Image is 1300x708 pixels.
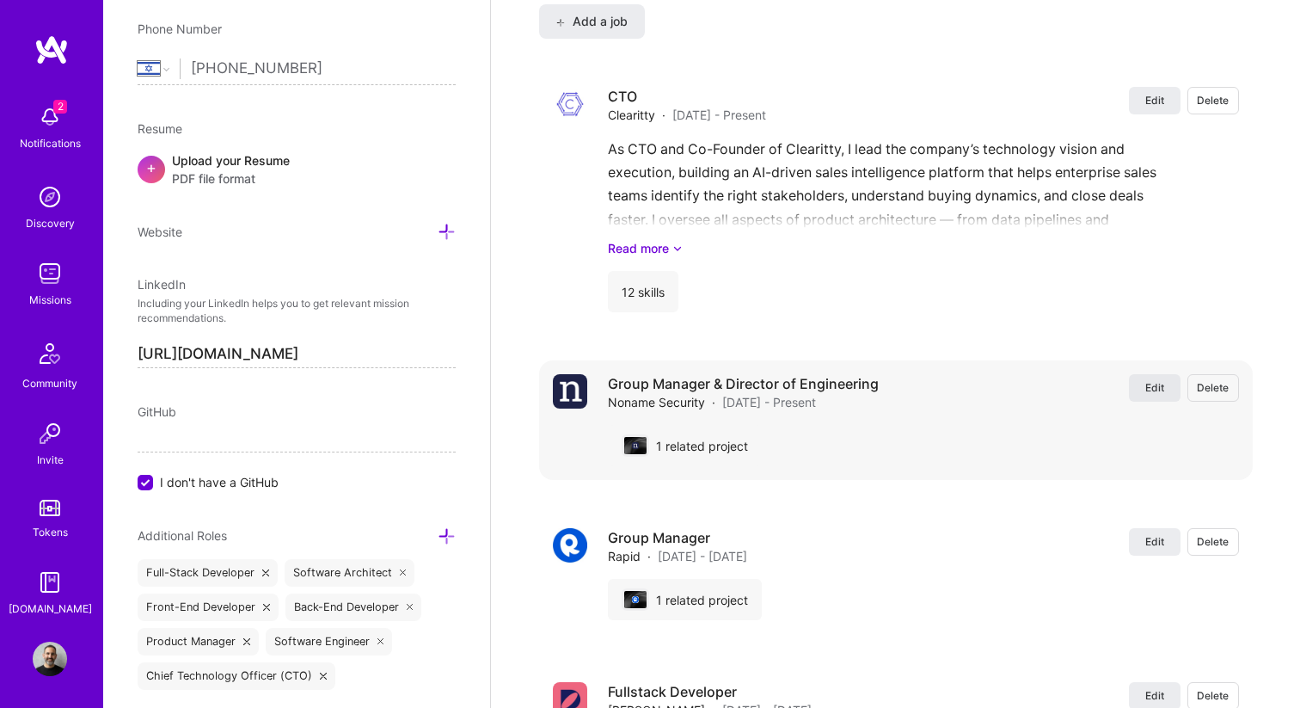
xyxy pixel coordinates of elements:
[266,628,393,656] div: Software Engineer
[33,642,67,676] img: User Avatar
[608,271,678,312] div: 12 skills
[556,13,628,30] span: Add a job
[285,594,422,621] div: Back-End Developer
[33,416,67,451] img: Invite
[138,594,279,621] div: Front-End Developer
[191,44,456,94] input: +1 (000) 000-0000
[33,523,68,541] div: Tokens
[262,569,269,576] i: icon Close
[647,547,651,565] span: ·
[33,565,67,600] img: guide book
[34,34,69,65] img: logo
[624,591,647,608] img: cover
[40,500,60,516] img: tokens
[29,333,71,374] img: Community
[37,451,64,469] div: Invite
[138,404,176,419] span: GitHub
[33,100,67,134] img: bell
[608,425,762,466] div: 1 related project
[608,87,766,106] h4: CTO
[146,158,156,176] span: +
[285,559,415,587] div: Software Architect
[9,600,92,618] div: [DOMAIN_NAME]
[377,638,384,645] i: icon Close
[263,604,270,611] i: icon Close
[672,106,766,124] span: [DATE] - Present
[608,106,655,124] span: Clearitty
[33,180,67,214] img: discovery
[1145,688,1164,703] span: Edit
[138,528,227,543] span: Additional Roles
[672,239,683,257] i: icon ArrowDownSecondaryDark
[553,87,587,121] img: Company logo
[722,393,816,411] span: [DATE] - Present
[20,134,81,152] div: Notifications
[608,682,812,701] h4: Fullstack Developer
[608,393,705,411] span: Noname Security
[556,18,566,28] i: icon PlusBlack
[712,393,715,411] span: ·
[608,239,1239,257] a: Read more
[138,225,182,239] span: Website
[1197,380,1229,395] span: Delete
[553,374,587,409] img: Company logo
[632,596,639,603] img: Company logo
[553,528,587,563] img: Company logo
[1145,93,1164,108] span: Edit
[33,256,67,291] img: teamwork
[138,22,222,36] span: Phone Number
[608,579,762,620] div: 1 related project
[632,442,639,449] img: Company logo
[160,473,279,491] span: I don't have a GitHub
[243,638,250,645] i: icon Close
[658,547,747,565] span: [DATE] - [DATE]
[138,628,259,656] div: Product Manager
[29,291,71,309] div: Missions
[608,547,641,565] span: Rapid
[662,106,665,124] span: ·
[1197,688,1229,703] span: Delete
[1197,93,1229,108] span: Delete
[320,673,327,680] i: icon Close
[138,121,182,136] span: Resume
[138,277,186,292] span: LinkedIn
[1145,534,1164,549] span: Edit
[22,374,77,392] div: Community
[1145,380,1164,395] span: Edit
[624,437,647,454] img: cover
[53,100,67,114] span: 2
[1197,534,1229,549] span: Delete
[138,662,335,690] div: Chief Technology Officer (CTO)
[172,169,290,188] span: PDF file format
[26,214,75,232] div: Discovery
[608,528,747,547] h4: Group Manager
[400,569,407,576] i: icon Close
[608,374,879,393] h4: Group Manager & Director of Engineering
[138,559,278,587] div: Full-Stack Developer
[138,297,456,326] p: Including your LinkedIn helps you to get relevant mission recommendations.
[407,604,414,611] i: icon Close
[172,151,290,188] div: Upload your Resume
